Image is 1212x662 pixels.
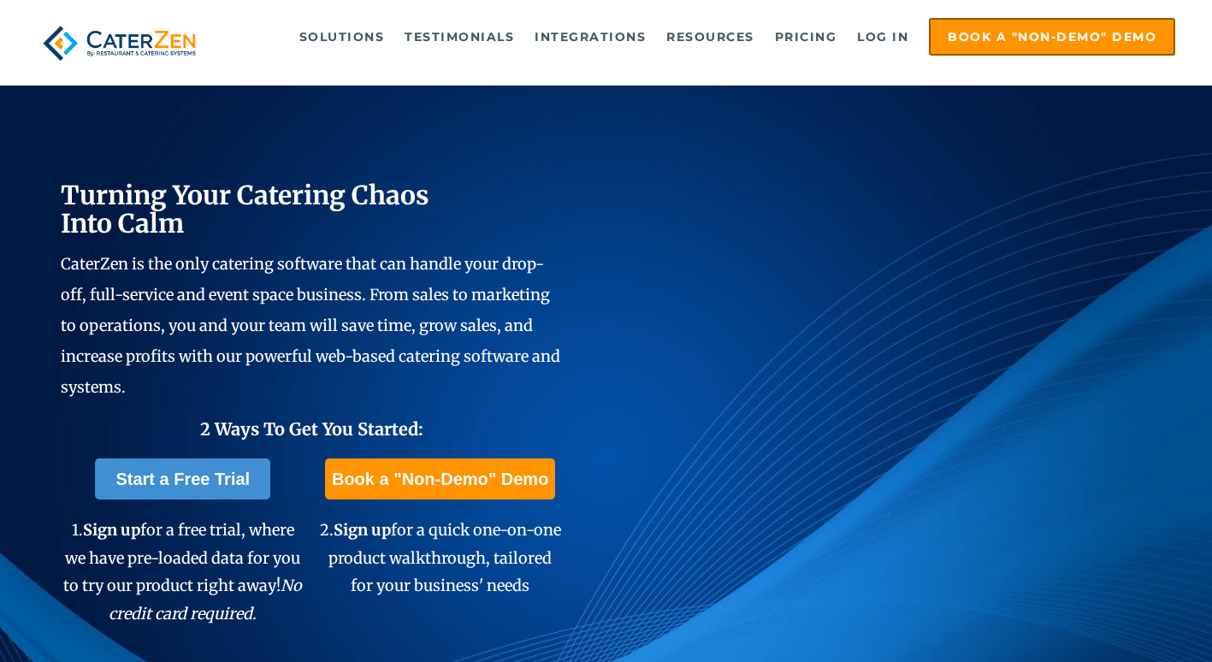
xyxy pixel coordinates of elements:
[320,520,561,595] span: 2. for a quick one-on-one product walkthrough, tailored for your business' needs
[231,18,1175,56] div: Navigation Menu
[95,458,270,499] a: Start a Free Trial
[526,20,654,54] a: Integrations
[63,520,302,623] span: 1. for a free trial, where we have pre-loaded data for you to try our product right away!
[61,254,560,397] span: CaterZen is the only catering software that can handle your drop-off, full-service and event spac...
[109,576,302,623] em: No credit card required.
[200,418,423,440] span: 2 Ways To Get You Started:
[658,20,763,54] a: Resources
[848,20,917,54] a: Log in
[61,179,429,239] span: Turning Your Catering Chaos Into Calm
[766,20,846,54] a: Pricing
[396,20,523,54] a: Testimonials
[1060,595,1193,643] iframe: Help widget launcher
[334,520,391,540] span: Sign up
[37,18,203,68] img: caterzen
[83,520,140,540] span: Sign up
[325,458,555,499] a: Book a "Non-Demo" Demo
[291,20,393,54] a: Solutions
[929,18,1175,56] a: Book a "Non-Demo" Demo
